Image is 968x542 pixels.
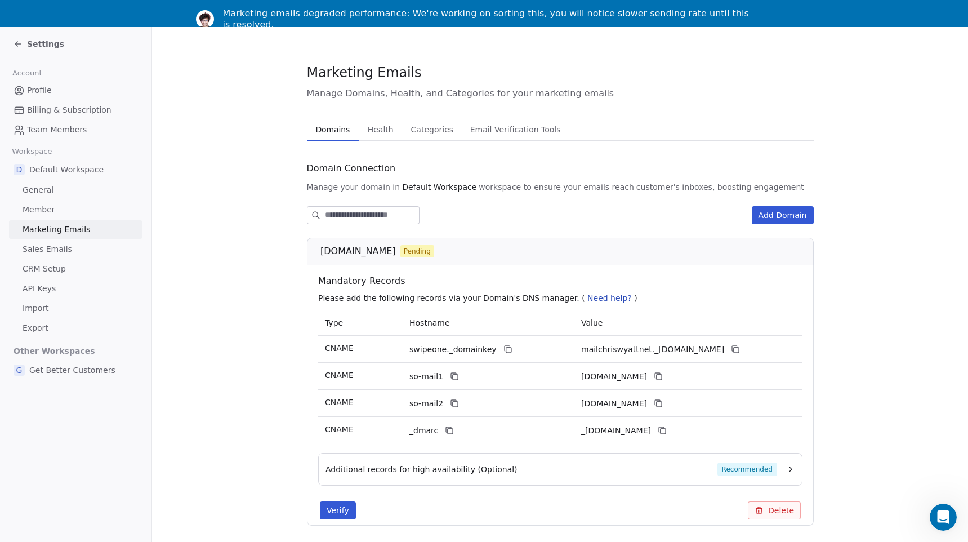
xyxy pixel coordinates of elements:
[409,344,497,356] span: swipeone._domainkey
[325,463,795,476] button: Additional records for high availability (Optional)Recommended
[587,294,632,303] span: Need help?
[325,344,354,353] span: CNAME
[636,181,804,193] span: customer's inboxes, boosting engagement
[325,317,396,329] p: Type
[7,143,57,160] span: Workspace
[23,224,90,236] span: Marketing Emails
[9,101,142,119] a: Billing & Subscription
[223,8,755,30] div: Marketing emails degraded performance: We're working on sorting this, you will notice slower send...
[930,504,957,531] iframe: Intercom live chat
[479,181,634,193] span: workspace to ensure your emails reach
[196,10,214,28] img: Profile image for Ram
[581,344,724,356] span: mailchriswyattnet._domainkey.swipeone.email
[23,283,56,295] span: API Keys
[307,162,396,175] span: Domain Connection
[9,342,100,360] span: Other Workspaces
[325,425,354,434] span: CNAME
[9,81,142,100] a: Profile
[14,365,25,376] span: G
[14,164,25,175] span: D
[9,121,142,139] a: Team Members
[311,122,354,137] span: Domains
[717,463,777,476] span: Recommended
[9,319,142,337] a: Export
[27,104,111,116] span: Billing & Subscription
[23,303,48,314] span: Import
[7,65,47,82] span: Account
[9,279,142,298] a: API Keys
[9,299,142,318] a: Import
[403,246,430,256] span: Pending
[27,38,64,50] span: Settings
[9,240,142,259] a: Sales Emails
[402,181,476,193] span: Default Workspace
[409,398,443,410] span: so-mail2
[14,38,64,50] a: Settings
[318,292,807,304] p: Please add the following records via your Domain's DNS manager. ( )
[307,87,814,100] span: Manage Domains, Health, and Categories for your marketing emails
[407,122,458,137] span: Categories
[9,260,142,278] a: CRM Setup
[23,322,48,334] span: Export
[409,425,438,437] span: _dmarc
[9,220,142,239] a: Marketing Emails
[320,245,396,258] span: [DOMAIN_NAME]
[320,501,356,519] button: Verify
[29,164,104,175] span: Default Workspace
[466,122,565,137] span: Email Verification Tools
[363,122,398,137] span: Health
[23,243,72,255] span: Sales Emails
[581,398,647,410] span: mailchriswyattnet2.swipeone.email
[9,201,142,219] a: Member
[27,85,52,96] span: Profile
[307,181,400,193] span: Manage your domain in
[325,371,354,380] span: CNAME
[325,464,518,475] span: Additional records for high availability (Optional)
[23,263,66,275] span: CRM Setup
[27,124,87,136] span: Team Members
[29,365,115,376] span: Get Better Customers
[307,64,422,81] span: Marketing Emails
[409,318,450,327] span: Hostname
[581,425,651,437] span: _dmarc.swipeone.email
[9,181,142,199] a: General
[325,398,354,407] span: CNAME
[581,318,603,327] span: Value
[581,371,647,383] span: mailchriswyattnet1.swipeone.email
[318,274,807,288] span: Mandatory Records
[23,204,55,216] span: Member
[409,371,443,383] span: so-mail1
[748,501,801,519] button: Delete
[752,206,814,224] button: Add Domain
[23,184,53,196] span: General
